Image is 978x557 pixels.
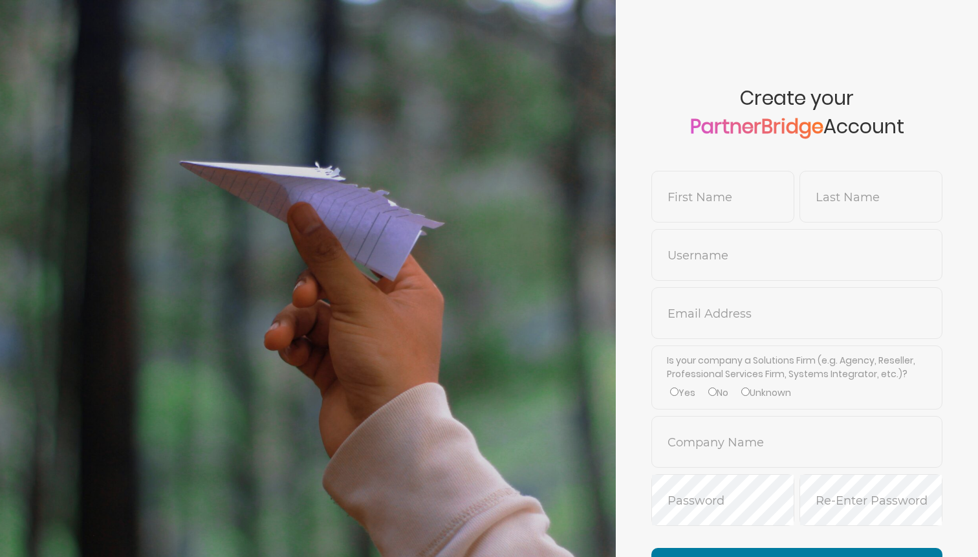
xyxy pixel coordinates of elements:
span: Create your Account [651,87,942,171]
label: Is your company a Solutions Firm (e.g. Agency, Reseller, Professional Services Firm, Systems Inte... [667,354,928,381]
a: PartnerBridge [690,113,823,140]
label: Yes [670,386,695,400]
input: Yes [670,388,679,396]
input: No [708,388,717,396]
label: Unknown [741,386,791,400]
label: No [708,386,728,400]
input: Unknown [741,388,750,396]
